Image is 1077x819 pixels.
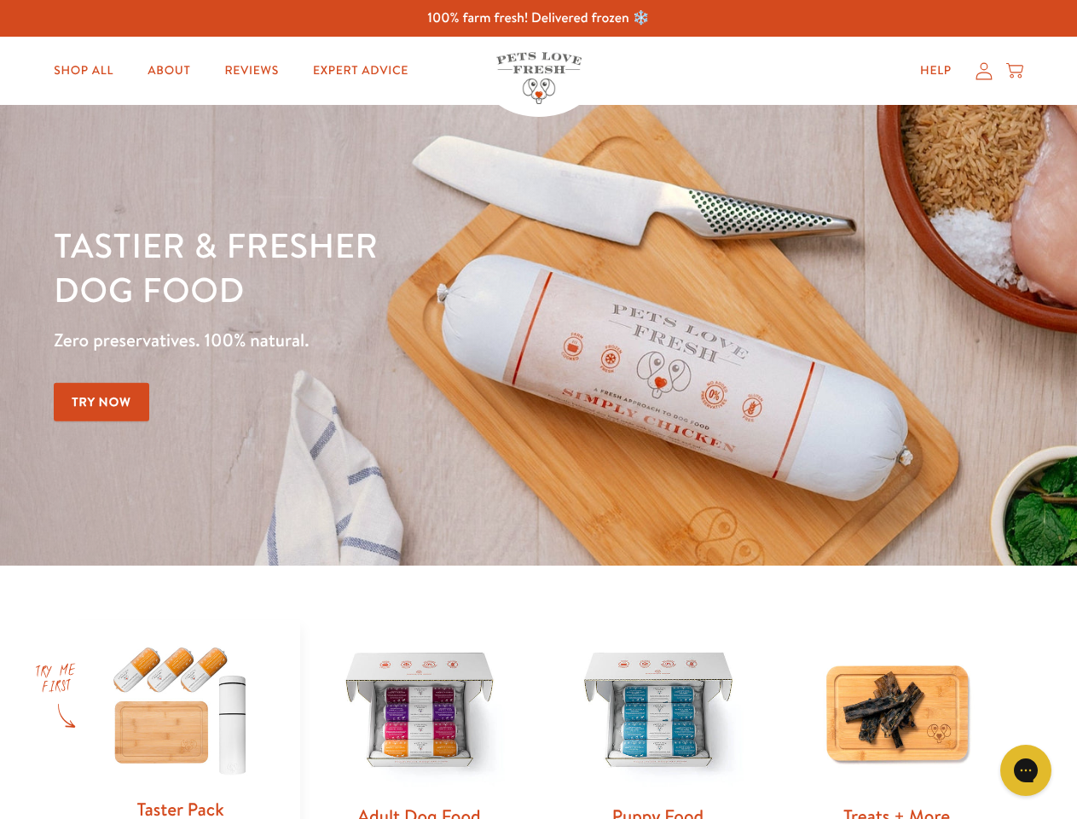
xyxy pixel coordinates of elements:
[906,54,965,88] a: Help
[211,54,292,88] a: Reviews
[992,739,1060,802] iframe: Gorgias live chat messenger
[496,52,582,104] img: Pets Love Fresh
[54,383,149,421] a: Try Now
[134,54,204,88] a: About
[299,54,422,88] a: Expert Advice
[54,325,700,356] p: Zero preservatives. 100% natural.
[54,223,700,311] h1: Tastier & fresher dog food
[40,54,127,88] a: Shop All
